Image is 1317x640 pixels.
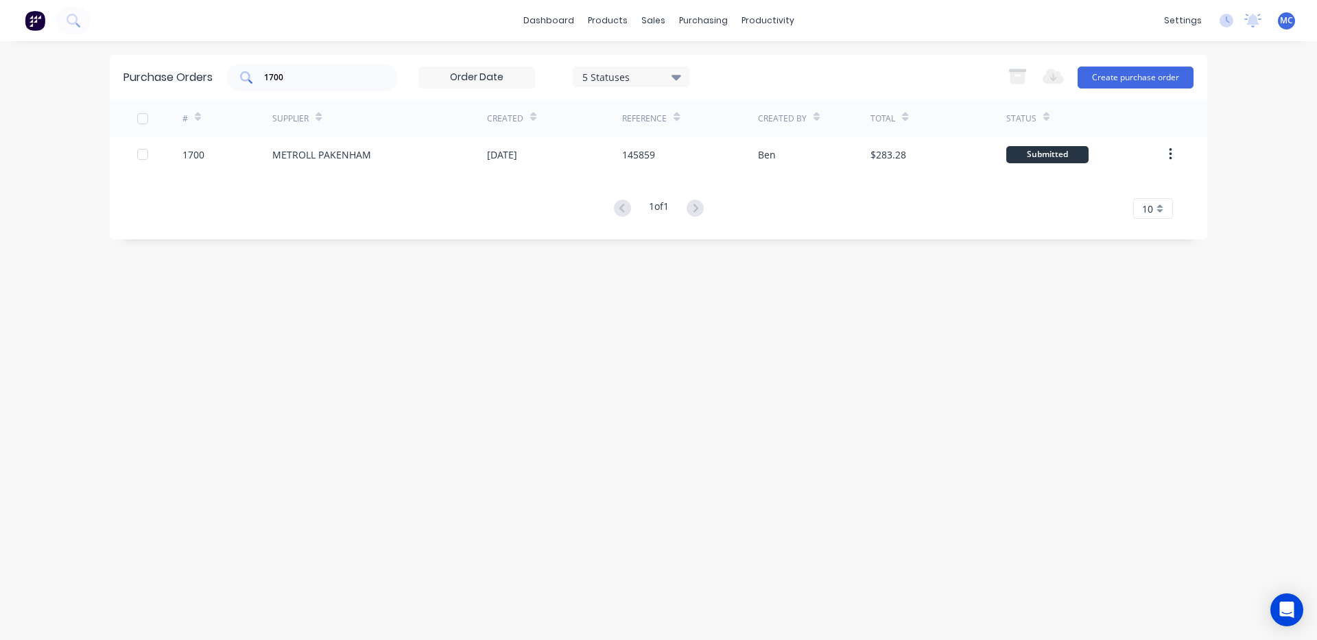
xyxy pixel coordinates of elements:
[758,147,776,162] div: Ben
[634,10,672,31] div: sales
[419,67,534,88] input: Order Date
[123,69,213,86] div: Purchase Orders
[182,112,188,125] div: #
[25,10,45,31] img: Factory
[487,112,523,125] div: Created
[517,10,581,31] a: dashboard
[1006,112,1036,125] div: Status
[735,10,801,31] div: productivity
[581,10,634,31] div: products
[1006,146,1089,163] div: Submitted
[272,112,309,125] div: Supplier
[582,69,680,84] div: 5 Statuses
[263,71,377,84] input: Search purchase orders...
[758,112,807,125] div: Created By
[1157,10,1209,31] div: settings
[622,112,667,125] div: Reference
[1280,14,1293,27] span: MC
[487,147,517,162] div: [DATE]
[182,147,204,162] div: 1700
[870,112,895,125] div: Total
[622,147,655,162] div: 145859
[1142,202,1153,216] span: 10
[1270,593,1303,626] div: Open Intercom Messenger
[1078,67,1194,88] button: Create purchase order
[672,10,735,31] div: purchasing
[649,199,669,219] div: 1 of 1
[272,147,371,162] div: METROLL PAKENHAM
[870,147,906,162] div: $283.28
